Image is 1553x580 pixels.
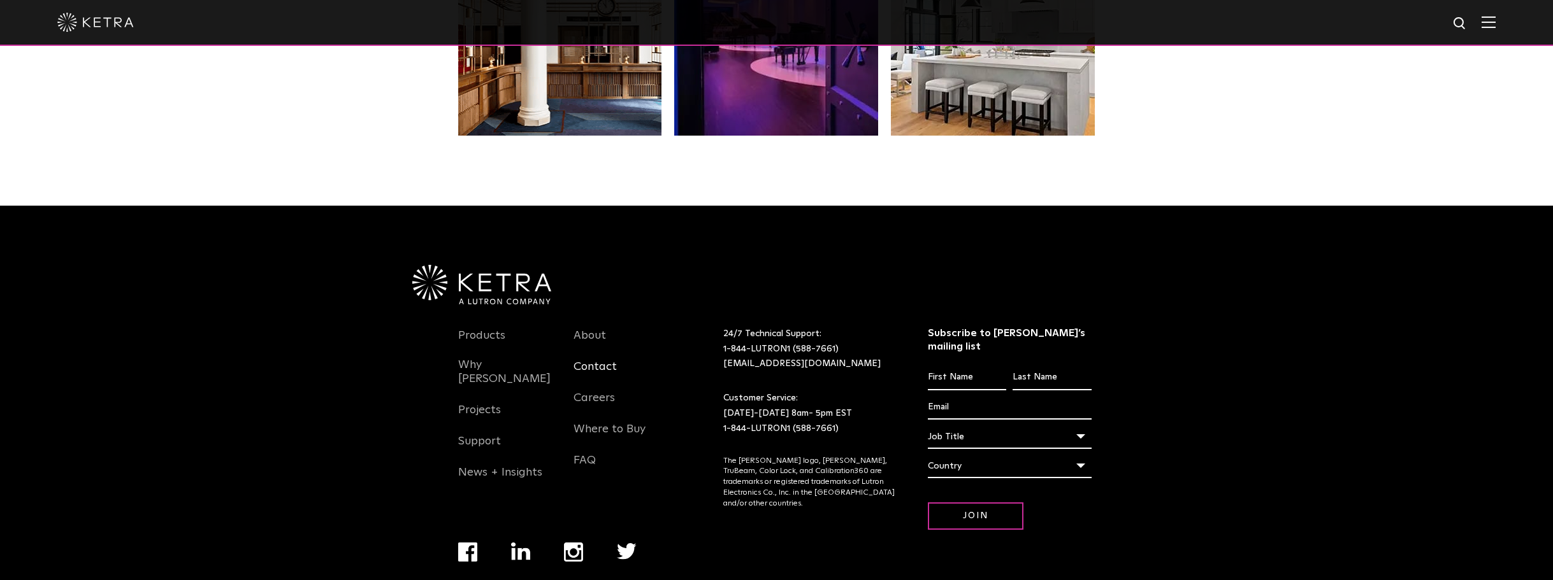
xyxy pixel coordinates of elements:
div: Job Title [928,425,1092,449]
input: Join [928,502,1023,530]
p: 24/7 Technical Support: [723,327,896,372]
img: twitter [617,543,637,560]
h3: Subscribe to [PERSON_NAME]’s mailing list [928,327,1092,353]
a: [EMAIL_ADDRESS][DOMAIN_NAME] [723,359,881,368]
p: The [PERSON_NAME] logo, [PERSON_NAME], TruBeam, Color Lock, and Calibration360 are trademarks or ... [723,456,896,509]
img: ketra-logo-2019-white [57,13,134,32]
a: 1-844-LUTRON1 (588-7661) [723,344,839,353]
input: Last Name [1013,365,1091,390]
div: Navigation Menu [574,327,670,483]
img: Ketra-aLutronCo_White_RGB [412,265,551,304]
div: Navigation Menu [458,327,555,495]
a: Contact [574,360,617,389]
a: Projects [458,403,501,432]
a: Where to Buy [574,422,646,451]
input: Email [928,395,1092,420]
a: News + Insights [458,465,542,495]
a: Why [PERSON_NAME] [458,358,555,401]
p: Customer Service: [DATE]-[DATE] 8am- 5pm EST [723,391,896,436]
a: FAQ [574,453,596,483]
img: instagram [564,542,583,562]
a: 1-844-LUTRON1 (588-7661) [723,424,839,433]
img: facebook [458,542,477,562]
a: Careers [574,391,615,420]
a: About [574,329,606,358]
input: First Name [928,365,1006,390]
div: Country [928,454,1092,478]
img: search icon [1452,16,1468,32]
a: Products [458,329,505,358]
img: Hamburger%20Nav.svg [1482,16,1496,28]
a: Support [458,434,501,463]
img: linkedin [511,542,531,560]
